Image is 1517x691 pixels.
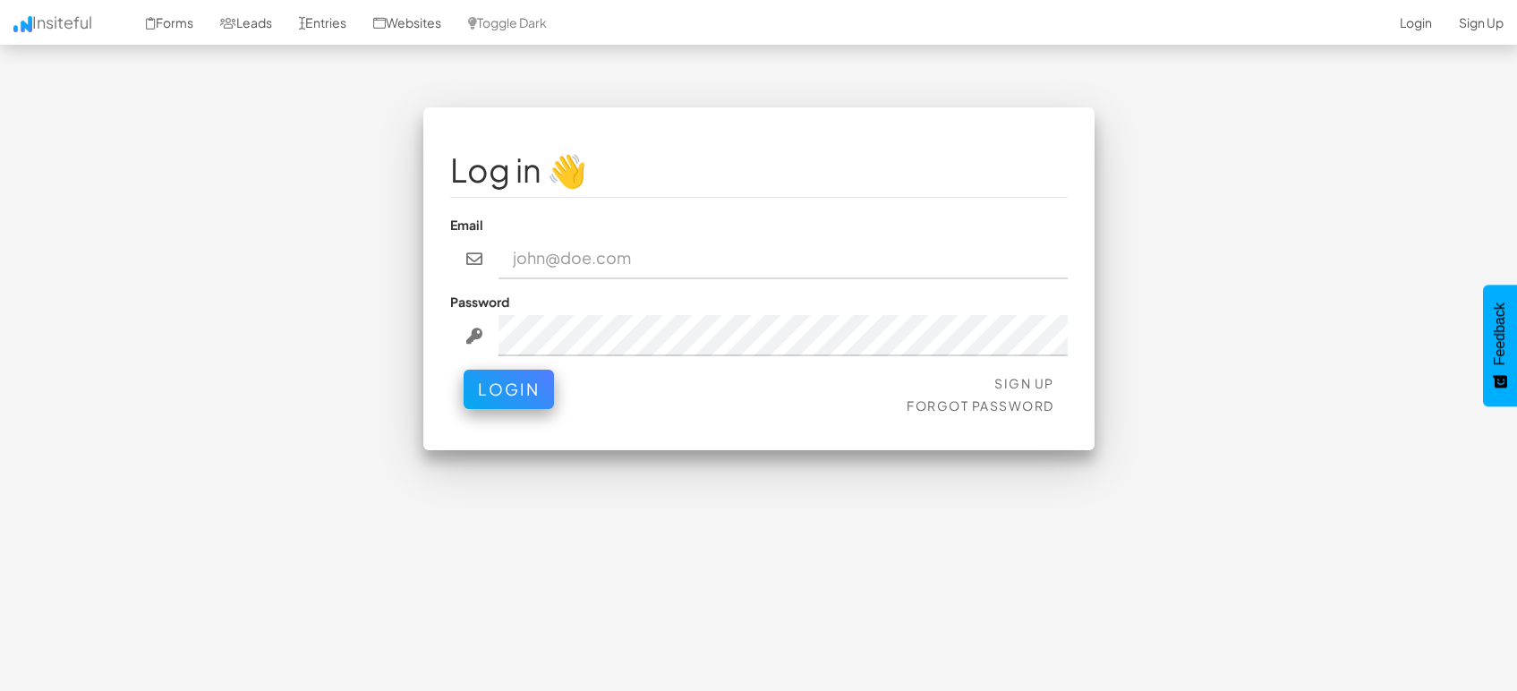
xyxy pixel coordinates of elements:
button: Login [464,370,554,409]
input: john@doe.com [499,238,1068,279]
h1: Log in 👋 [450,152,1068,188]
button: Feedback - Show survey [1483,285,1517,406]
img: icon.png [13,16,32,32]
label: Password [450,293,509,311]
a: Forgot Password [907,397,1054,414]
label: Email [450,216,483,234]
a: Sign Up [994,375,1054,391]
span: Feedback [1492,303,1508,365]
